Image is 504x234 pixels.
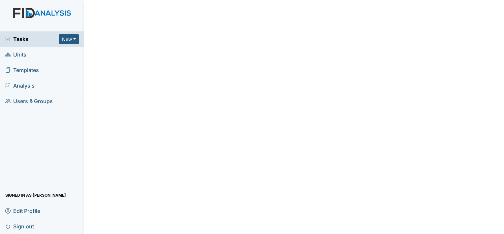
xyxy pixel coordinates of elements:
span: Analysis [5,81,35,91]
span: Signed in as [PERSON_NAME] [5,190,66,200]
a: Tasks [5,35,59,43]
span: Sign out [5,221,34,231]
span: Units [5,50,26,60]
span: Templates [5,65,39,75]
span: Edit Profile [5,206,40,216]
span: Users & Groups [5,96,53,106]
button: New [59,34,79,44]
